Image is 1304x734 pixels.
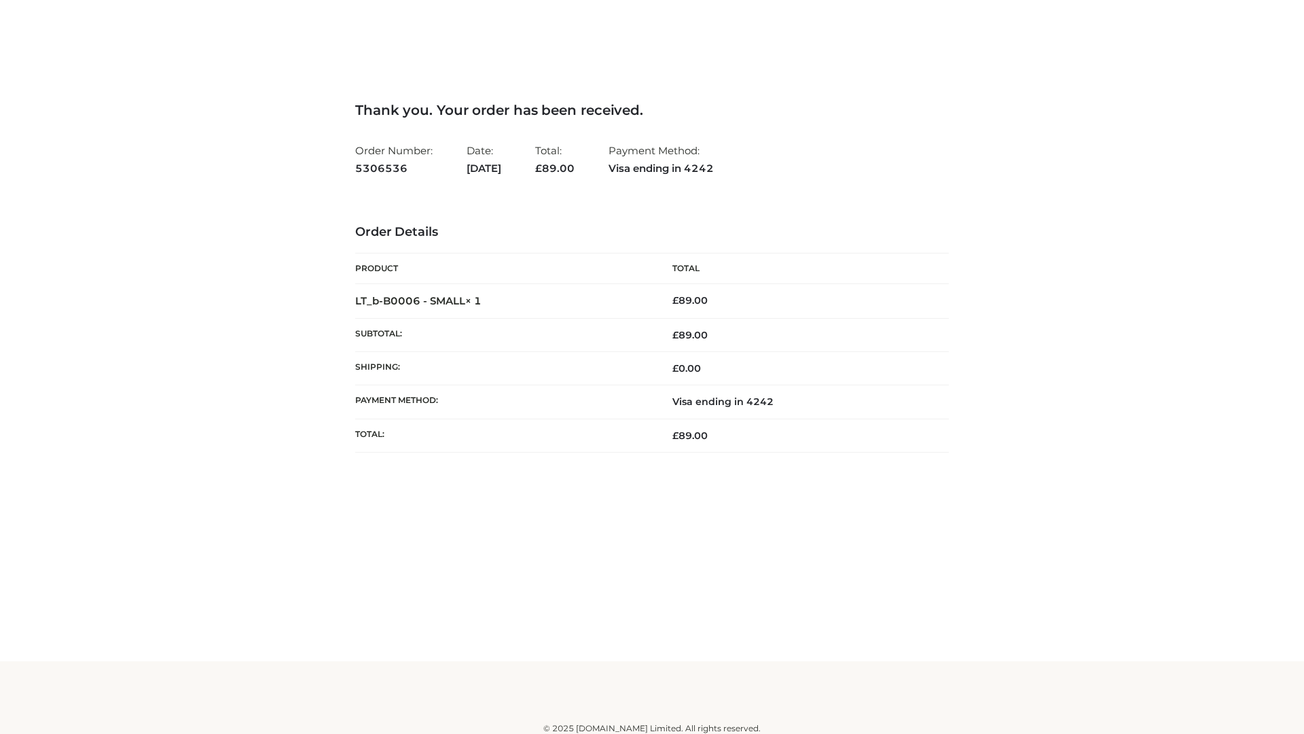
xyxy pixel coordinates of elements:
th: Subtotal: [355,318,652,351]
strong: 5306536 [355,160,433,177]
td: Visa ending in 4242 [652,385,949,419]
span: 89.00 [672,430,708,442]
li: Total: [535,139,575,180]
span: £ [672,294,678,307]
h3: Order Details [355,225,949,240]
strong: × 1 [465,294,482,307]
span: £ [672,430,678,442]
span: £ [535,162,542,175]
h3: Thank you. Your order has been received. [355,102,949,118]
strong: LT_b-B0006 - SMALL [355,294,482,307]
th: Payment method: [355,385,652,419]
strong: [DATE] [467,160,501,177]
th: Total: [355,419,652,452]
bdi: 89.00 [672,294,708,307]
strong: Visa ending in 4242 [609,160,714,177]
span: 89.00 [535,162,575,175]
li: Payment Method: [609,139,714,180]
th: Shipping: [355,352,652,385]
span: £ [672,329,678,341]
th: Product [355,254,652,284]
li: Order Number: [355,139,433,180]
span: £ [672,362,678,374]
span: 89.00 [672,329,708,341]
th: Total [652,254,949,284]
li: Date: [467,139,501,180]
bdi: 0.00 [672,362,701,374]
